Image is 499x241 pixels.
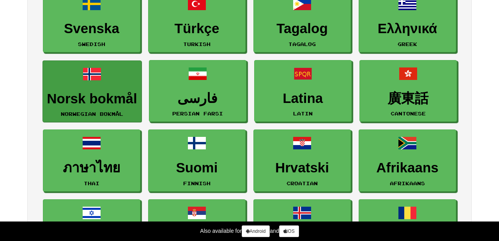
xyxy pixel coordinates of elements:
[183,41,211,47] small: Turkish
[258,160,347,175] h3: Hrvatski
[287,181,318,186] small: Croatian
[363,160,452,175] h3: Afrikaans
[391,111,426,116] small: Cantonese
[183,181,211,186] small: Finnish
[279,225,299,237] a: iOS
[242,225,270,237] a: Android
[47,160,136,175] h3: ภาษาไทย
[359,129,456,191] a: AfrikaansAfrikaans
[42,60,141,122] a: Norsk bokmålNorwegian Bokmål
[152,160,241,175] h3: Suomi
[78,41,105,47] small: Swedish
[84,181,99,186] small: Thai
[390,181,425,186] small: Afrikaans
[359,60,457,122] a: 廣東話Cantonese
[254,60,352,122] a: LatinaLatin
[61,111,123,117] small: Norwegian Bokmål
[293,111,313,116] small: Latin
[258,91,347,106] h3: Latina
[258,21,347,36] h3: Tagalog
[47,91,137,106] h3: Norsk bokmål
[363,21,452,36] h3: Ελληνικά
[152,21,241,36] h3: Türkçe
[398,41,417,47] small: Greek
[253,129,351,191] a: HrvatskiCroatian
[47,21,136,36] h3: Svenska
[43,129,140,191] a: ภาษาไทยThai
[364,91,453,106] h3: 廣東話
[149,60,246,122] a: فارسیPersian Farsi
[153,91,242,106] h3: فارسی
[288,41,316,47] small: Tagalog
[148,129,246,191] a: SuomiFinnish
[172,111,223,116] small: Persian Farsi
